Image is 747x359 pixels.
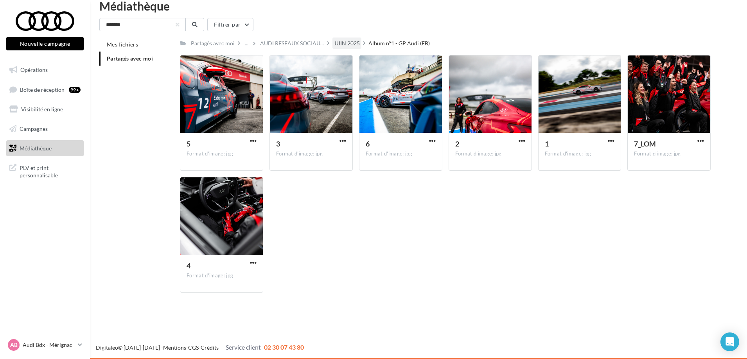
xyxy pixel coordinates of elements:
[20,125,48,132] span: Campagnes
[187,150,257,157] div: Format d'image: jpg
[545,139,549,148] span: 1
[276,139,280,148] span: 3
[107,41,138,48] span: Mes fichiers
[187,139,190,148] span: 5
[20,163,81,179] span: PLV et print personnalisable
[107,55,153,62] span: Partagés avec moi
[366,150,436,157] div: Format d'image: jpg
[69,87,81,93] div: 99+
[455,139,459,148] span: 2
[334,39,360,47] div: JUIN 2025
[545,150,615,157] div: Format d'image: jpg
[188,344,199,351] a: CGS
[21,106,63,113] span: Visibilité en ligne
[6,338,84,352] a: AB Audi Bdx - Mérignac
[5,101,85,118] a: Visibilité en ligne
[368,39,430,47] div: Album n°1 - GP Audi (FB)
[455,150,525,157] div: Format d'image: jpg
[366,139,370,148] span: 6
[226,343,261,351] span: Service client
[720,332,739,351] div: Open Intercom Messenger
[187,272,257,279] div: Format d'image: jpg
[201,344,219,351] a: Crédits
[243,38,250,49] div: ...
[634,139,656,148] span: 7_LOM
[264,343,304,351] span: 02 30 07 43 80
[96,344,304,351] span: © [DATE]-[DATE] - - -
[207,18,253,31] button: Filtrer par
[5,121,85,137] a: Campagnes
[276,150,346,157] div: Format d'image: jpg
[5,159,85,182] a: PLV et print personnalisable
[163,344,186,351] a: Mentions
[96,344,118,351] a: Digitaleo
[23,341,75,349] p: Audi Bdx - Mérignac
[5,140,85,157] a: Médiathèque
[5,81,85,98] a: Boîte de réception99+
[260,39,324,47] span: AUDI RESEAUX SOCIAU...
[20,86,65,93] span: Boîte de réception
[5,62,85,78] a: Opérations
[20,66,48,73] span: Opérations
[10,341,18,349] span: AB
[191,39,235,47] div: Partagés avec moi
[6,37,84,50] button: Nouvelle campagne
[187,261,190,270] span: 4
[20,145,52,151] span: Médiathèque
[634,150,704,157] div: Format d'image: jpg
